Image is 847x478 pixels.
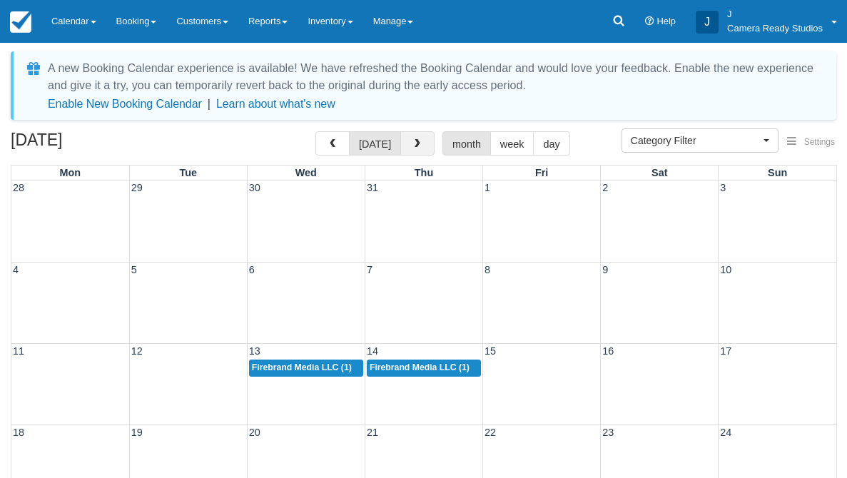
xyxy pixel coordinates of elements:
span: 31 [365,182,380,193]
span: Tue [179,167,197,178]
a: Firebrand Media LLC (1) [249,360,363,377]
span: Settings [804,137,835,147]
span: 20 [248,427,262,438]
span: Wed [295,167,317,178]
h2: [DATE] [11,131,191,158]
span: 11 [11,345,26,357]
span: 3 [719,182,727,193]
div: J [696,11,719,34]
p: Camera Ready Studios [727,21,823,36]
p: J [727,7,823,21]
button: week [490,131,534,156]
span: Help [656,16,676,26]
span: 9 [601,264,609,275]
span: 30 [248,182,262,193]
a: Firebrand Media LLC (1) [367,360,481,377]
span: Sun [768,167,787,178]
span: Fri [535,167,548,178]
span: Category Filter [631,133,760,148]
span: 2 [601,182,609,193]
span: 13 [248,345,262,357]
button: Enable New Booking Calendar [48,97,202,111]
span: 23 [601,427,615,438]
span: Firebrand Media LLC (1) [252,362,352,372]
button: Settings [778,132,843,153]
span: 16 [601,345,615,357]
img: checkfront-main-nav-mini-logo.png [10,11,31,33]
span: 17 [719,345,733,357]
button: day [533,131,569,156]
span: Thu [415,167,433,178]
span: Mon [60,167,81,178]
span: 24 [719,427,733,438]
a: Learn about what's new [216,98,335,110]
span: 22 [483,427,497,438]
span: 5 [130,264,138,275]
span: 12 [130,345,144,357]
button: [DATE] [349,131,401,156]
span: 14 [365,345,380,357]
span: 1 [483,182,492,193]
i: Help [645,17,654,26]
span: 29 [130,182,144,193]
span: 15 [483,345,497,357]
button: month [442,131,491,156]
span: 4 [11,264,20,275]
span: Firebrand Media LLC (1) [370,362,470,372]
div: A new Booking Calendar experience is available! We have refreshed the Booking Calendar and would ... [48,60,819,94]
span: Sat [651,167,667,178]
span: 7 [365,264,374,275]
span: | [208,98,211,110]
span: 8 [483,264,492,275]
span: 18 [11,427,26,438]
span: 21 [365,427,380,438]
span: 19 [130,427,144,438]
span: 6 [248,264,256,275]
span: 10 [719,264,733,275]
span: 28 [11,182,26,193]
button: Category Filter [622,128,778,153]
